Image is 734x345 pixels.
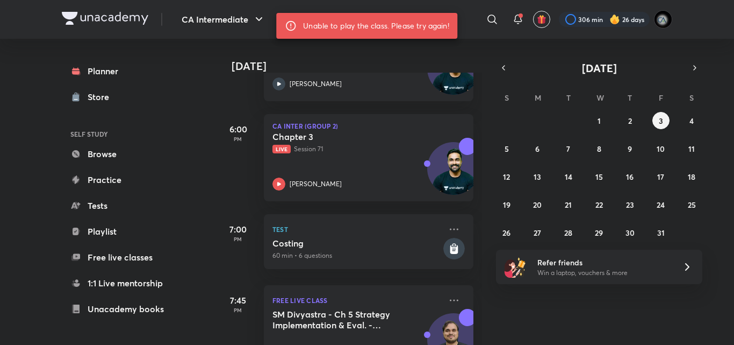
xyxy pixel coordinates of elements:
[217,136,260,142] p: PM
[566,144,570,154] abbr: October 7, 2025
[232,60,484,73] h4: [DATE]
[609,14,620,25] img: streak
[591,140,608,157] button: October 8, 2025
[217,236,260,242] p: PM
[217,223,260,236] h5: 7:00
[595,172,603,182] abbr: October 15, 2025
[62,298,186,320] a: Unacademy books
[565,172,572,182] abbr: October 14, 2025
[626,172,634,182] abbr: October 16, 2025
[175,9,272,30] button: CA Intermediate
[290,179,342,189] p: [PERSON_NAME]
[654,10,672,29] img: poojita Agrawal
[502,228,510,238] abbr: October 26, 2025
[621,140,638,157] button: October 9, 2025
[657,200,665,210] abbr: October 24, 2025
[689,116,694,126] abbr: October 4, 2025
[652,196,670,213] button: October 24, 2025
[652,168,670,185] button: October 17, 2025
[62,221,186,242] a: Playlist
[582,61,617,75] span: [DATE]
[688,144,695,154] abbr: October 11, 2025
[62,169,186,191] a: Practice
[625,228,635,238] abbr: October 30, 2025
[303,16,449,36] div: Unable to play the class. Please try again!
[537,15,546,24] img: avatar
[62,272,186,294] a: 1:1 Live mentorship
[217,294,260,307] h5: 7:45
[628,116,632,126] abbr: October 2, 2025
[537,257,670,268] h6: Refer friends
[529,224,546,241] button: October 27, 2025
[688,200,696,210] abbr: October 25, 2025
[591,112,608,129] button: October 1, 2025
[621,224,638,241] button: October 30, 2025
[62,86,186,108] a: Store
[591,196,608,213] button: October 22, 2025
[498,168,515,185] button: October 12, 2025
[272,145,291,153] span: Live
[560,224,577,241] button: October 28, 2025
[566,93,571,103] abbr: Tuesday
[511,60,687,75] button: [DATE]
[597,144,601,154] abbr: October 8, 2025
[529,168,546,185] button: October 13, 2025
[591,168,608,185] button: October 15, 2025
[652,224,670,241] button: October 31, 2025
[62,247,186,268] a: Free live classes
[657,228,665,238] abbr: October 31, 2025
[683,196,700,213] button: October 25, 2025
[683,168,700,185] button: October 18, 2025
[688,172,695,182] abbr: October 18, 2025
[505,256,526,278] img: referral
[560,168,577,185] button: October 14, 2025
[596,93,604,103] abbr: Wednesday
[62,195,186,216] a: Tests
[503,200,510,210] abbr: October 19, 2025
[533,200,542,210] abbr: October 20, 2025
[505,93,509,103] abbr: Sunday
[533,11,550,28] button: avatar
[217,307,260,313] p: PM
[62,12,148,25] img: Company Logo
[428,148,479,200] img: Avatar
[272,309,406,330] h5: SM Divyastra - Ch 5 Strategy Implementation & Eval. - Jan 26
[428,48,479,100] img: Avatar
[657,144,665,154] abbr: October 10, 2025
[62,60,186,82] a: Planner
[272,251,441,260] p: 60 min • 6 questions
[88,90,116,103] div: Store
[498,140,515,157] button: October 5, 2025
[598,116,601,126] abbr: October 1, 2025
[498,224,515,241] button: October 26, 2025
[535,144,539,154] abbr: October 6, 2025
[534,228,541,238] abbr: October 27, 2025
[564,228,572,238] abbr: October 28, 2025
[628,144,632,154] abbr: October 9, 2025
[272,131,406,142] h5: Chapter 3
[621,112,638,129] button: October 2, 2025
[621,168,638,185] button: October 16, 2025
[595,200,603,210] abbr: October 22, 2025
[560,140,577,157] button: October 7, 2025
[290,79,342,89] p: [PERSON_NAME]
[272,123,465,129] p: CA Inter (Group 2)
[657,172,664,182] abbr: October 17, 2025
[272,144,441,154] p: Session 71
[595,228,603,238] abbr: October 29, 2025
[626,200,634,210] abbr: October 23, 2025
[272,238,441,249] h5: Costing
[62,12,148,27] a: Company Logo
[62,125,186,143] h6: SELF STUDY
[628,93,632,103] abbr: Thursday
[62,143,186,165] a: Browse
[591,224,608,241] button: October 29, 2025
[683,140,700,157] button: October 11, 2025
[537,268,670,278] p: Win a laptop, vouchers & more
[503,172,510,182] abbr: October 12, 2025
[659,93,663,103] abbr: Friday
[689,93,694,103] abbr: Saturday
[498,196,515,213] button: October 19, 2025
[272,223,441,236] p: Test
[529,140,546,157] button: October 6, 2025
